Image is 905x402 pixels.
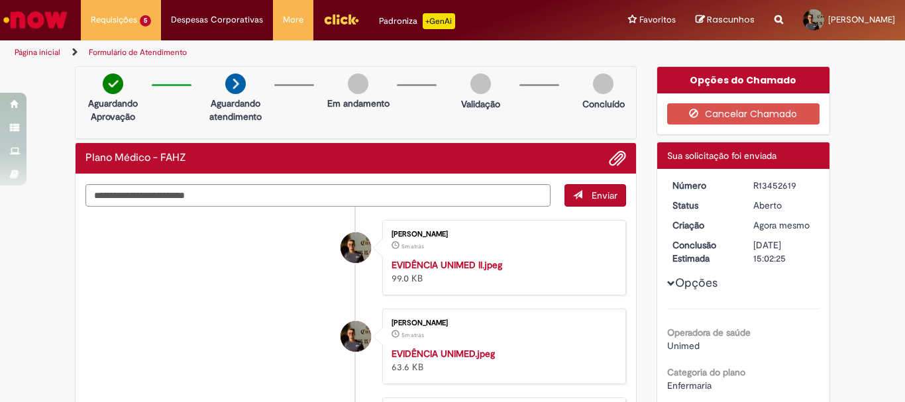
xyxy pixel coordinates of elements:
[379,13,455,29] div: Padroniza
[401,331,424,339] span: 5m atrás
[423,13,455,29] p: +GenAi
[91,13,137,26] span: Requisições
[753,179,815,192] div: R13452619
[592,189,617,201] span: Enviar
[103,74,123,94] img: check-circle-green.png
[323,9,359,29] img: click_logo_yellow_360x200.png
[392,230,612,238] div: [PERSON_NAME]
[564,184,626,207] button: Enviar
[203,97,268,123] p: Aguardando atendimento
[401,242,424,250] time: 27/08/2025 13:57:28
[392,348,495,360] a: EVIDÊNCIA UNIMED.jpeg
[753,219,815,232] div: 27/08/2025 14:02:22
[15,47,60,58] a: Página inicial
[392,347,612,374] div: 63.6 KB
[667,379,712,391] span: Enfermaria
[639,13,676,26] span: Favoritos
[81,97,145,123] p: Aguardando Aprovação
[85,152,186,164] h2: Plano Médico - FAHZ Histórico de tíquete
[401,242,424,250] span: 5m atrás
[341,321,371,352] div: Iago Eliel Ladeia Teixeira
[401,331,424,339] time: 27/08/2025 13:57:28
[392,258,612,285] div: 99.0 KB
[85,184,551,207] textarea: Digite sua mensagem aqui...
[225,74,246,94] img: arrow-next.png
[341,232,371,263] div: Iago Eliel Ladeia Teixeira
[140,15,151,26] span: 5
[582,97,625,111] p: Concluído
[657,67,830,93] div: Opções do Chamado
[609,150,626,167] button: Adicionar anexos
[461,97,500,111] p: Validação
[470,74,491,94] img: img-circle-grey.png
[667,327,751,338] b: Operadora de saúde
[696,14,755,26] a: Rascunhos
[667,103,820,125] button: Cancelar Chamado
[707,13,755,26] span: Rascunhos
[828,14,895,25] span: [PERSON_NAME]
[1,7,70,33] img: ServiceNow
[10,40,594,65] ul: Trilhas de página
[753,219,810,231] time: 27/08/2025 14:02:22
[392,259,502,271] a: EVIDÊNCIA UNIMED II.jpeg
[89,47,187,58] a: Formulário de Atendimento
[753,219,810,231] span: Agora mesmo
[663,238,744,265] dt: Conclusão Estimada
[327,97,390,110] p: Em andamento
[593,74,613,94] img: img-circle-grey.png
[348,74,368,94] img: img-circle-grey.png
[667,150,776,162] span: Sua solicitação foi enviada
[667,340,700,352] span: Unimed
[283,13,303,26] span: More
[392,319,612,327] div: [PERSON_NAME]
[663,179,744,192] dt: Número
[663,199,744,212] dt: Status
[663,219,744,232] dt: Criação
[753,199,815,212] div: Aberto
[753,238,815,265] div: [DATE] 15:02:25
[667,366,745,378] b: Categoria do plano
[171,13,263,26] span: Despesas Corporativas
